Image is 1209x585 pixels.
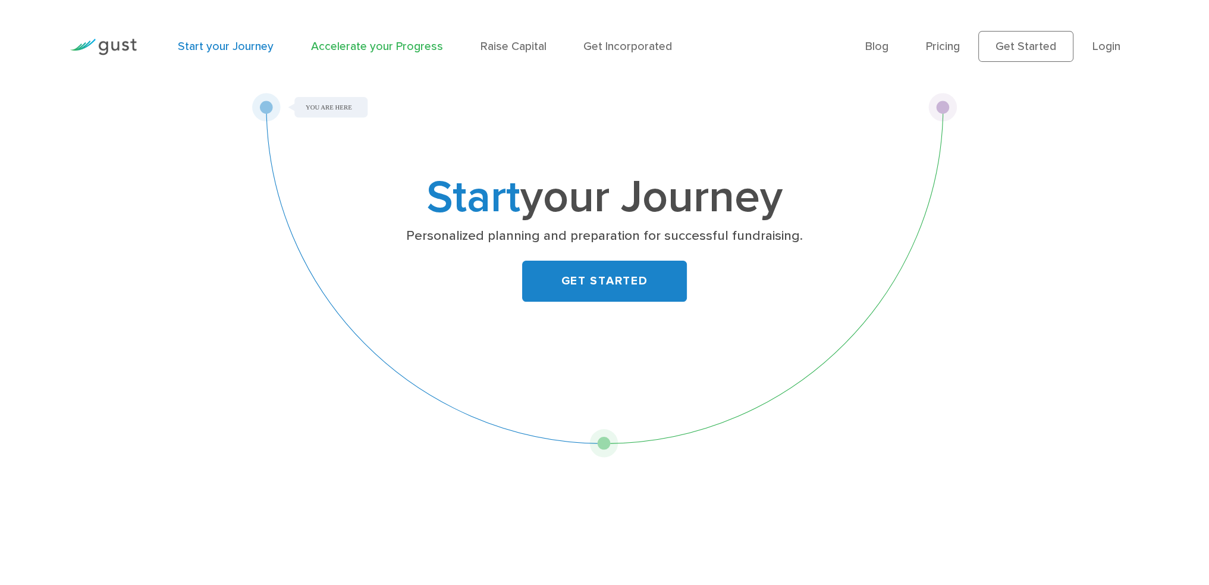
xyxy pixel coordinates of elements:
a: Login [1092,39,1120,53]
a: Blog [865,39,888,53]
p: Personalized planning and preparation for successful fundraising. [355,227,853,245]
a: Raise Capital [481,39,547,53]
img: Gust Logo [70,39,137,55]
a: Get Started [978,31,1073,62]
a: Start your Journey [178,39,274,53]
span: Start [426,170,520,224]
a: Pricing [926,39,960,53]
a: Accelerate your Progress [311,39,443,53]
h1: your Journey [350,177,858,218]
a: Get Incorporated [583,39,672,53]
a: GET STARTED [522,261,687,302]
